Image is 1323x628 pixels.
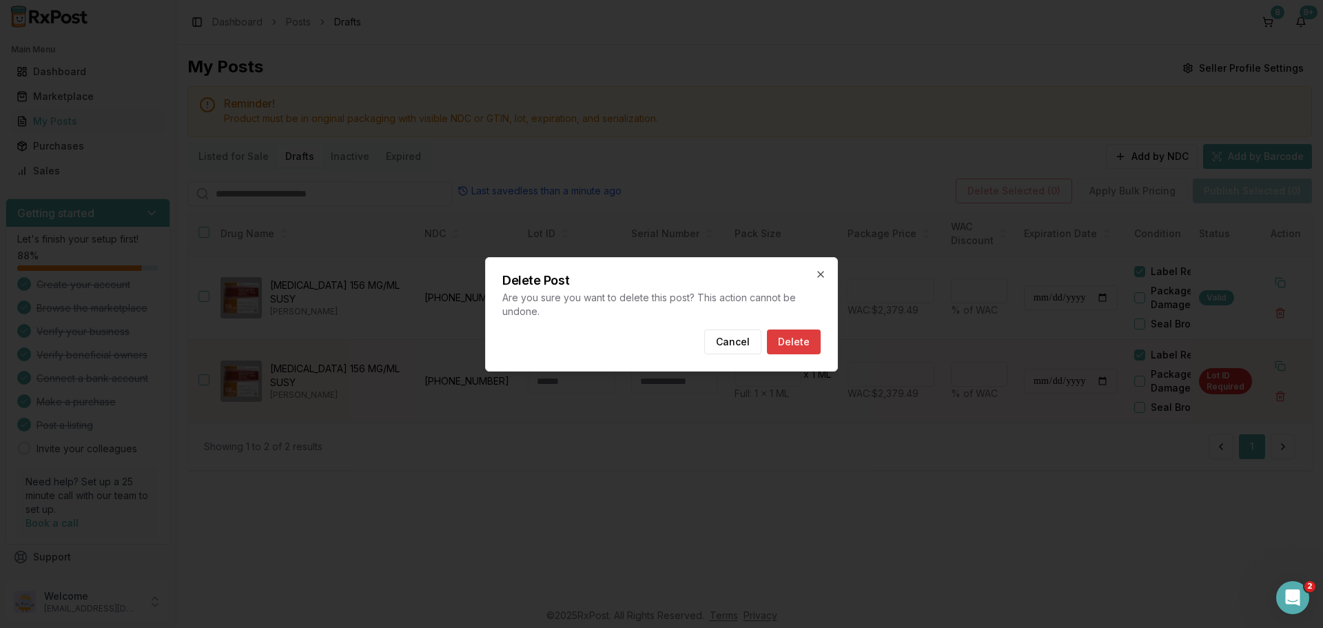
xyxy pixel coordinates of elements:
button: Cancel [704,330,761,354]
h2: Delete Post [502,274,821,287]
span: 2 [1304,581,1315,592]
iframe: Intercom live chat [1276,581,1309,614]
button: Delete [767,330,821,354]
p: Are you sure you want to delete this post? This action cannot be undone. [502,291,821,318]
